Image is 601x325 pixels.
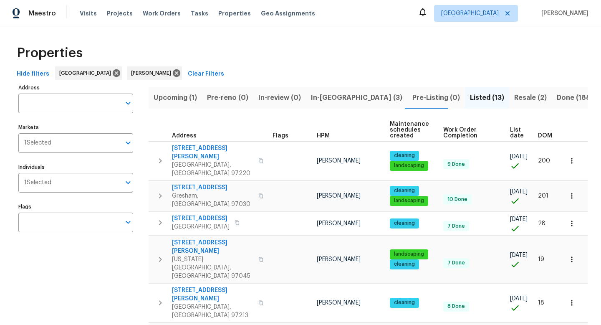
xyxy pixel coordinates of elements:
[17,69,49,79] span: Hide filters
[444,161,468,168] span: 9 Done
[391,261,418,268] span: cleaning
[317,221,361,226] span: [PERSON_NAME]
[122,137,134,149] button: Open
[470,92,504,104] span: Listed (13)
[391,197,427,204] span: landscaping
[218,9,251,18] span: Properties
[172,255,253,280] span: [US_STATE][GEOGRAPHIC_DATA], [GEOGRAPHIC_DATA] 97045
[184,66,227,82] button: Clear Filters
[172,286,253,303] span: [STREET_ADDRESS][PERSON_NAME]
[441,9,499,18] span: [GEOGRAPHIC_DATA]
[172,161,253,178] span: [GEOGRAPHIC_DATA], [GEOGRAPHIC_DATA] 97220
[55,66,122,80] div: [GEOGRAPHIC_DATA]
[122,97,134,109] button: Open
[317,193,361,199] span: [PERSON_NAME]
[172,192,253,208] span: Gresham, [GEOGRAPHIC_DATA] 97030
[510,189,528,195] span: [DATE]
[18,165,133,170] label: Individuals
[443,127,496,139] span: Work Order Completion
[391,152,418,159] span: cleaning
[17,49,83,57] span: Properties
[510,154,528,160] span: [DATE]
[172,239,253,255] span: [STREET_ADDRESS][PERSON_NAME]
[444,259,468,267] span: 7 Done
[172,133,197,139] span: Address
[207,92,248,104] span: Pre-reno (0)
[317,158,361,164] span: [PERSON_NAME]
[24,179,51,186] span: 1 Selected
[172,303,253,320] span: [GEOGRAPHIC_DATA], [GEOGRAPHIC_DATA] 97213
[538,9,588,18] span: [PERSON_NAME]
[18,125,133,130] label: Markets
[18,85,133,90] label: Address
[172,144,253,161] span: [STREET_ADDRESS][PERSON_NAME]
[391,220,418,227] span: cleaning
[191,10,208,16] span: Tasks
[28,9,56,18] span: Maestro
[391,299,418,306] span: cleaning
[538,300,544,306] span: 18
[317,300,361,306] span: [PERSON_NAME]
[538,221,545,226] span: 28
[18,204,133,209] label: Flags
[172,183,253,192] span: [STREET_ADDRESS]
[510,252,528,258] span: [DATE]
[390,121,429,139] span: Maintenance schedules created
[122,177,134,188] button: Open
[538,193,548,199] span: 201
[273,133,288,139] span: Flags
[24,140,51,147] span: 1 Selected
[13,66,53,82] button: Hide filters
[391,187,418,194] span: cleaning
[172,223,230,231] span: [GEOGRAPHIC_DATA]
[107,9,133,18] span: Projects
[538,133,552,139] span: DOM
[188,69,224,79] span: Clear Filters
[514,92,547,104] span: Resale (2)
[172,214,230,223] span: [STREET_ADDRESS]
[444,303,468,310] span: 8 Done
[311,92,402,104] span: In-[GEOGRAPHIC_DATA] (3)
[510,216,528,222] span: [DATE]
[412,92,460,104] span: Pre-Listing (0)
[258,92,301,104] span: In-review (0)
[80,9,97,18] span: Visits
[122,216,134,228] button: Open
[261,9,315,18] span: Geo Assignments
[538,158,550,164] span: 200
[391,251,427,258] span: landscaping
[510,296,528,302] span: [DATE]
[127,66,182,80] div: [PERSON_NAME]
[444,196,471,203] span: 10 Done
[391,162,427,169] span: landscaping
[317,256,361,262] span: [PERSON_NAME]
[557,92,593,104] span: Done (188)
[131,69,174,77] span: [PERSON_NAME]
[538,256,544,262] span: 19
[154,92,197,104] span: Upcoming (1)
[143,9,181,18] span: Work Orders
[444,223,468,230] span: 7 Done
[59,69,114,77] span: [GEOGRAPHIC_DATA]
[510,127,524,139] span: List date
[317,133,330,139] span: HPM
